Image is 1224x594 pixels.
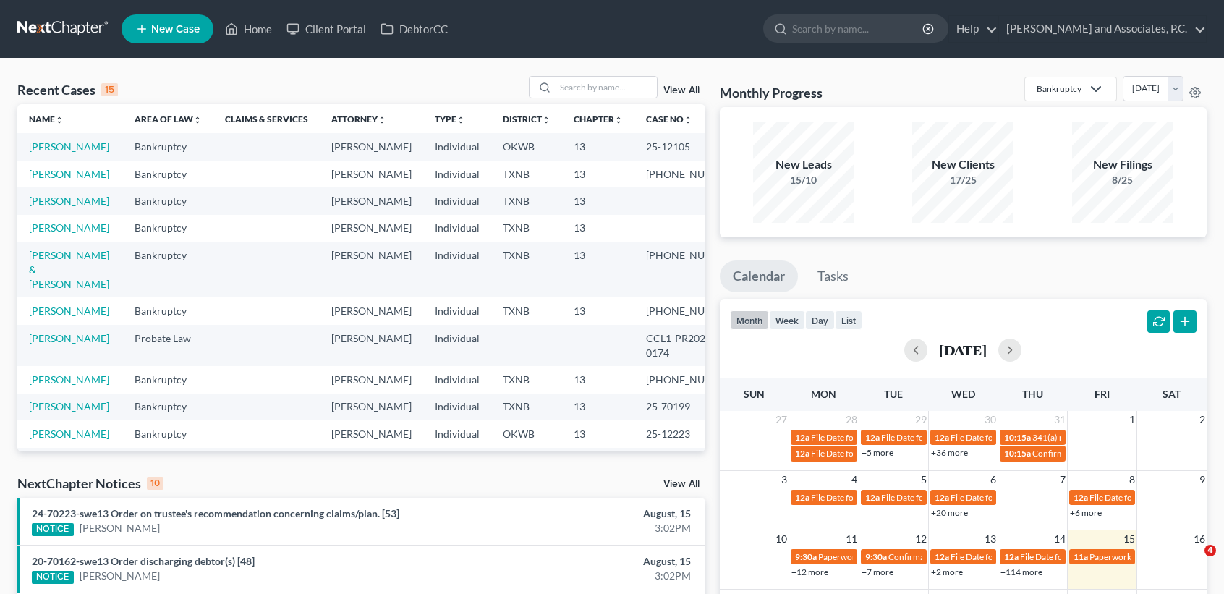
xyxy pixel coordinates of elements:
[931,567,963,577] a: +2 more
[423,187,491,214] td: Individual
[888,551,1129,562] span: Confirmation hearing for [PERSON_NAME] & [PERSON_NAME]
[423,133,491,160] td: Individual
[491,394,562,420] td: TXNB
[884,388,903,400] span: Tue
[480,554,690,569] div: August, 15
[423,366,491,393] td: Individual
[844,530,859,548] span: 11
[320,161,423,187] td: [PERSON_NAME]
[935,432,949,443] span: 12a
[135,114,202,124] a: Area of Lawunfold_more
[29,221,109,234] a: [PERSON_NAME]
[423,161,491,187] td: Individual
[634,394,747,420] td: 25-70199
[865,432,880,443] span: 12a
[123,325,213,366] td: Probate Law
[101,83,118,96] div: 15
[562,133,634,160] td: 13
[663,85,700,96] a: View All
[491,366,562,393] td: TXNB
[1053,411,1067,428] span: 31
[123,420,213,447] td: Bankruptcy
[939,342,987,357] h2: [DATE]
[32,555,255,567] a: 20-70162-swe13 Order discharging debtor(s) [48]
[951,432,1066,443] span: File Date for [PERSON_NAME]
[774,530,789,548] span: 10
[503,114,551,124] a: Districtunfold_more
[423,420,491,447] td: Individual
[491,187,562,214] td: TXNB
[193,116,202,124] i: unfold_more
[378,116,386,124] i: unfold_more
[951,492,1143,503] span: File Date for [PERSON_NAME] & [PERSON_NAME]
[320,366,423,393] td: [PERSON_NAME]
[320,242,423,297] td: [PERSON_NAME]
[646,114,692,124] a: Case Nounfold_more
[912,173,1013,187] div: 17/25
[792,15,925,42] input: Search by name...
[795,432,809,443] span: 12a
[29,168,109,180] a: [PERSON_NAME]
[80,521,160,535] a: [PERSON_NAME]
[983,411,998,428] span: 30
[80,569,160,583] a: [PERSON_NAME]
[320,420,423,447] td: [PERSON_NAME]
[811,492,927,503] span: File Date for [PERSON_NAME]
[1198,471,1207,488] span: 9
[562,187,634,214] td: 13
[769,310,805,330] button: week
[720,260,798,292] a: Calendar
[730,310,769,330] button: month
[562,420,634,447] td: 13
[480,569,690,583] div: 3:02PM
[914,411,928,428] span: 29
[1004,551,1019,562] span: 12a
[634,242,747,297] td: [PHONE_NUMBER]
[320,448,423,475] td: [PERSON_NAME]
[456,116,465,124] i: unfold_more
[804,260,862,292] a: Tasks
[320,325,423,366] td: [PERSON_NAME]
[480,521,690,535] div: 3:02PM
[1070,507,1102,518] a: +6 more
[32,571,74,584] div: NOTICE
[935,551,949,562] span: 12a
[983,530,998,548] span: 13
[320,187,423,214] td: [PERSON_NAME]
[491,448,562,475] td: TXNB
[1198,411,1207,428] span: 2
[123,161,213,187] td: Bankruptcy
[1163,388,1181,400] span: Sat
[634,366,747,393] td: [PHONE_NUMBER]
[562,242,634,297] td: 13
[1053,530,1067,548] span: 14
[999,16,1206,42] a: [PERSON_NAME] and Associates, P.C.
[562,161,634,187] td: 13
[32,507,399,519] a: 24-70223-swe13 Order on trustee's recommendation concerning claims/plan. [53]
[1058,471,1067,488] span: 7
[1074,551,1088,562] span: 11a
[780,471,789,488] span: 3
[835,310,862,330] button: list
[320,215,423,242] td: [PERSON_NAME]
[634,448,747,475] td: 22-70155-swe-13
[634,297,747,324] td: [PHONE_NUMBER]
[634,325,747,366] td: CCL1-PR2025-0174
[491,215,562,242] td: TXNB
[931,447,968,458] a: +36 more
[562,297,634,324] td: 13
[914,530,928,548] span: 12
[17,81,118,98] div: Recent Cases
[989,471,998,488] span: 6
[1037,82,1081,95] div: Bankruptcy
[935,492,949,503] span: 12a
[29,140,109,153] a: [PERSON_NAME]
[491,133,562,160] td: OKWB
[881,432,997,443] span: File Date for [PERSON_NAME]
[491,297,562,324] td: TXNB
[562,394,634,420] td: 13
[1072,173,1173,187] div: 8/25
[423,215,491,242] td: Individual
[811,448,1003,459] span: File Date for [PERSON_NAME] & [PERSON_NAME]
[951,551,1066,562] span: File Date for [PERSON_NAME]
